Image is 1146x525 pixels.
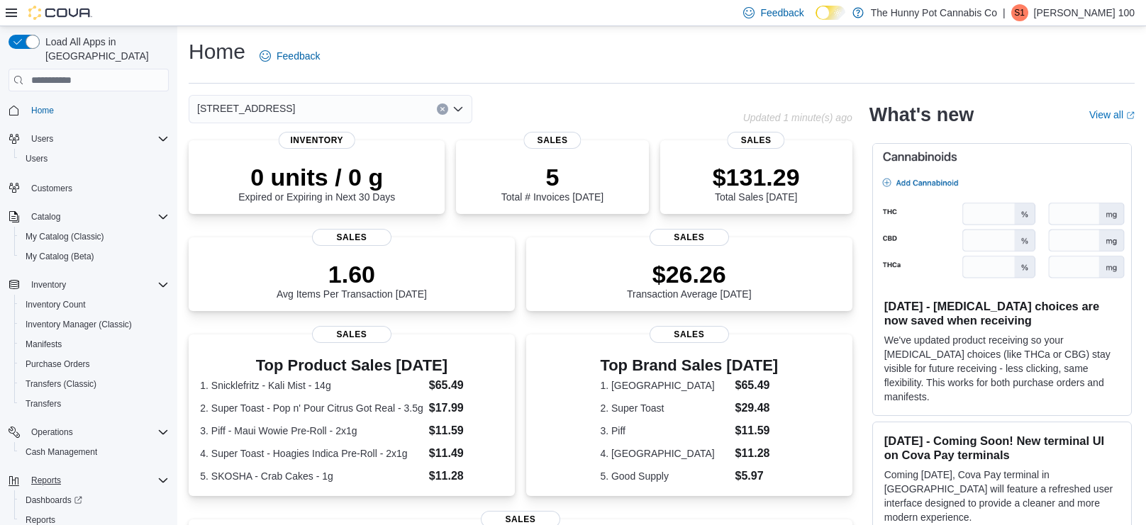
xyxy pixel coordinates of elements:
[31,183,72,194] span: Customers
[727,132,784,149] span: Sales
[40,35,169,63] span: Load All Apps in [GEOGRAPHIC_DATA]
[20,248,100,265] a: My Catalog (Beta)
[20,316,138,333] a: Inventory Manager (Classic)
[31,475,61,486] span: Reports
[14,374,174,394] button: Transfers (Classic)
[254,42,326,70] a: Feedback
[429,400,504,417] dd: $17.99
[627,260,752,288] p: $26.26
[26,208,169,225] span: Catalog
[871,4,997,21] p: The Hunny Pot Cannabis Co
[884,434,1120,462] h3: [DATE] - Coming Soon! New terminal UI on Cova Pay terminals
[20,376,102,393] a: Transfers (Classic)
[26,179,169,196] span: Customers
[238,163,395,203] div: Expired or Expiring in Next 30 Days
[429,377,504,394] dd: $65.49
[20,492,88,509] a: Dashboards
[20,228,110,245] a: My Catalog (Classic)
[14,227,174,247] button: My Catalog (Classic)
[3,422,174,442] button: Operations
[452,103,464,115] button: Open list of options
[200,378,423,393] dt: 1. Snicklefritz - Kali Mist - 14g
[884,333,1120,404] p: We've updated product receiving so your [MEDICAL_DATA] choices (like THCa or CBG) stay visible fo...
[26,130,169,147] span: Users
[26,231,104,242] span: My Catalog (Classic)
[20,150,53,167] a: Users
[3,207,174,227] button: Catalog
[20,444,103,461] a: Cash Management
[20,228,169,245] span: My Catalog (Classic)
[26,495,82,506] span: Dashboards
[26,359,90,370] span: Purchase Orders
[600,424,729,438] dt: 3. Piff
[1034,4,1135,21] p: [PERSON_NAME] 100
[20,356,96,373] a: Purchase Orders
[200,469,423,483] dt: 5. SKOSHA - Crab Cakes - 1g
[14,149,174,169] button: Users
[14,394,174,414] button: Transfers
[760,6,803,20] span: Feedback
[735,400,778,417] dd: $29.48
[713,163,800,191] p: $131.29
[816,20,816,21] span: Dark Mode
[735,468,778,485] dd: $5.97
[735,422,778,439] dd: $11.59
[20,316,169,333] span: Inventory Manager (Classic)
[743,112,852,123] p: Updated 1 minute(s) ago
[3,129,174,149] button: Users
[650,229,729,246] span: Sales
[31,279,66,290] span: Inventory
[312,229,391,246] span: Sales
[735,445,778,462] dd: $11.28
[20,376,169,393] span: Transfers (Classic)
[31,133,53,145] span: Users
[189,38,245,66] h1: Home
[20,248,169,265] span: My Catalog (Beta)
[14,354,174,374] button: Purchase Orders
[14,295,174,315] button: Inventory Count
[26,446,97,458] span: Cash Management
[600,378,729,393] dt: 1. [GEOGRAPHIC_DATA]
[20,150,169,167] span: Users
[3,100,174,120] button: Home
[26,398,61,410] span: Transfers
[20,296,169,313] span: Inventory Count
[1126,111,1135,120] svg: External link
[20,356,169,373] span: Purchase Orders
[31,427,73,438] span: Operations
[20,444,169,461] span: Cash Management
[200,446,423,461] dt: 4. Super Toast - Hoagies Indica Pre-Roll - 2x1g
[3,177,174,198] button: Customers
[200,424,423,438] dt: 3. Piff - Maui Wowie Pre-Roll - 2x1g
[600,469,729,483] dt: 5. Good Supply
[26,378,96,390] span: Transfers (Classic)
[26,424,169,441] span: Operations
[884,299,1120,327] h3: [DATE] - [MEDICAL_DATA] choices are now saved when receiving
[26,424,79,441] button: Operations
[1014,4,1025,21] span: S1
[279,132,355,149] span: Inventory
[869,103,974,126] h2: What's new
[1003,4,1006,21] p: |
[238,163,395,191] p: 0 units / 0 g
[627,260,752,300] div: Transaction Average [DATE]
[713,163,800,203] div: Total Sales [DATE]
[31,211,60,222] span: Catalog
[200,401,423,415] dt: 2. Super Toast - Pop n' Pour Citrus Got Real - 3.5g
[14,442,174,462] button: Cash Management
[600,446,729,461] dt: 4. [GEOGRAPHIC_DATA]
[3,275,174,295] button: Inventory
[26,153,48,164] span: Users
[429,445,504,462] dd: $11.49
[816,6,845,21] input: Dark Mode
[26,101,169,119] span: Home
[429,468,504,485] dd: $11.28
[26,472,169,489] span: Reports
[26,472,67,489] button: Reports
[3,470,174,490] button: Reports
[28,6,92,20] img: Cova
[20,296,91,313] a: Inventory Count
[1011,4,1028,21] div: Sarah 100
[523,132,581,149] span: Sales
[200,357,503,374] h3: Top Product Sales [DATE]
